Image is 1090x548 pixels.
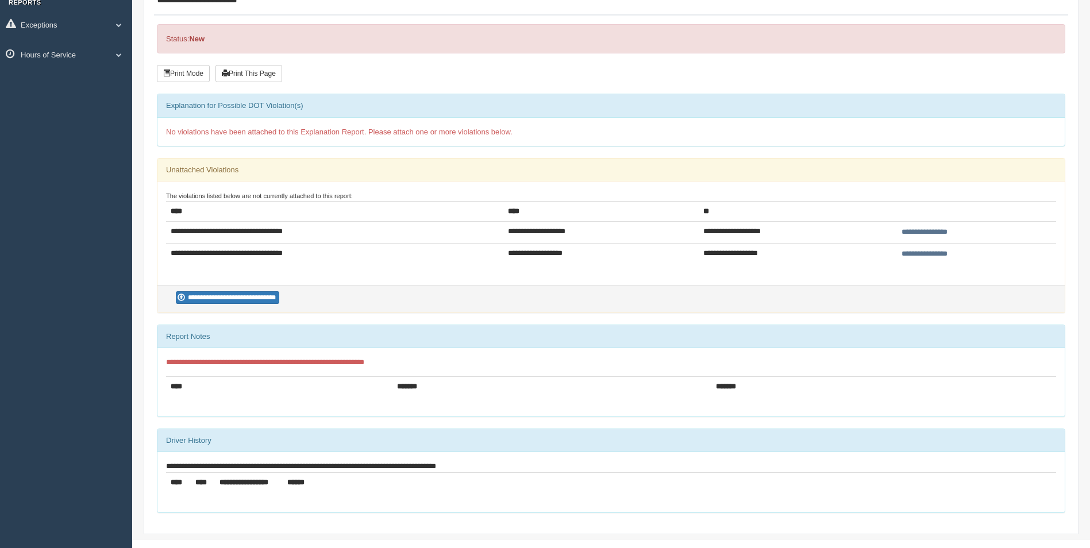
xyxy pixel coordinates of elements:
[157,65,210,82] button: Print Mode
[166,192,353,199] small: The violations listed below are not currently attached to this report:
[157,94,1065,117] div: Explanation for Possible DOT Violation(s)
[189,34,205,43] strong: New
[157,325,1065,348] div: Report Notes
[157,24,1065,53] div: Status:
[157,159,1065,182] div: Unattached Violations
[215,65,282,82] button: Print This Page
[157,429,1065,452] div: Driver History
[166,128,513,136] span: No violations have been attached to this Explanation Report. Please attach one or more violations...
